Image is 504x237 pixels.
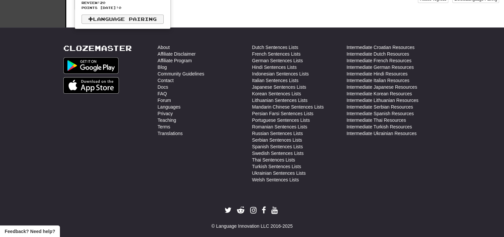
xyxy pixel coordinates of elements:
a: Hindi Sentences Lists [252,64,297,71]
a: Teaching [158,117,176,123]
a: Dutch Sentences Lists [252,44,298,51]
a: Italian Sentences Lists [252,77,299,84]
a: Docs [158,84,168,90]
a: Thai Sentences Lists [252,157,295,163]
a: Language Pairing [82,15,164,24]
div: © Language Innovation LLC 2016-2025 [63,223,441,229]
a: Clozemaster [63,44,132,52]
a: Indonesian Sentences Lists [252,71,309,77]
a: Korean Sentences Lists [252,90,301,97]
a: Intermediate Croatian Resources [347,44,415,51]
a: Intermediate German Resources [347,64,414,71]
span: Review: 20 [82,0,164,5]
a: Turkish Sentences Lists [252,163,301,170]
a: Intermediate Spanish Resources [347,110,414,117]
a: Intermediate Japanese Resources [347,84,417,90]
a: Japanese Sentences Lists [252,84,306,90]
a: Mandarin Chinese Sentences Lists [252,104,324,110]
a: Contact [158,77,174,84]
a: Terms [158,123,170,130]
a: About [158,44,170,51]
span: Open feedback widget [5,228,55,235]
img: Get it on App Store [63,77,119,94]
a: FAQ [158,90,167,97]
a: Intermediate Thai Resources [347,117,406,123]
a: French Sentences Lists [252,51,301,57]
a: Translations [158,130,183,137]
a: Languages [158,104,181,110]
span: Points [DATE]: 0 [82,5,164,10]
a: Spanish Sentences Lists [252,143,303,150]
a: Lithuanian Sentences Lists [252,97,308,104]
a: Affiliate Program [158,57,192,64]
img: Get it on Google Play [63,57,119,74]
a: Intermediate Turkish Resources [347,123,412,130]
a: Swedish Sentences Lists [252,150,304,157]
a: Intermediate French Resources [347,57,412,64]
a: German Sentences Lists [252,57,303,64]
a: Russian Sentences Lists [252,130,303,137]
a: Persian Farsi Sentences Lists [252,110,313,117]
a: Intermediate Hindi Resources [347,71,408,77]
a: Blog [158,64,167,71]
a: Affiliate Disclaimer [158,51,196,57]
a: Privacy [158,110,173,117]
a: Intermediate Korean Resources [347,90,412,97]
a: Intermediate Lithuanian Resources [347,97,419,104]
a: Welsh Sentences Lists [252,176,299,183]
a: Intermediate Italian Resources [347,77,410,84]
a: Serbian Sentences Lists [252,137,302,143]
a: Community Guidelines [158,71,204,77]
a: Portuguese Sentences Lists [252,117,310,123]
a: Romanian Sentences Lists [252,123,308,130]
a: Intermediate Dutch Resources [347,51,409,57]
a: Ukrainian Sentences Lists [252,170,306,176]
a: Forum [158,97,171,104]
a: Intermediate Ukrainian Resources [347,130,417,137]
a: Intermediate Serbian Resources [347,104,413,110]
